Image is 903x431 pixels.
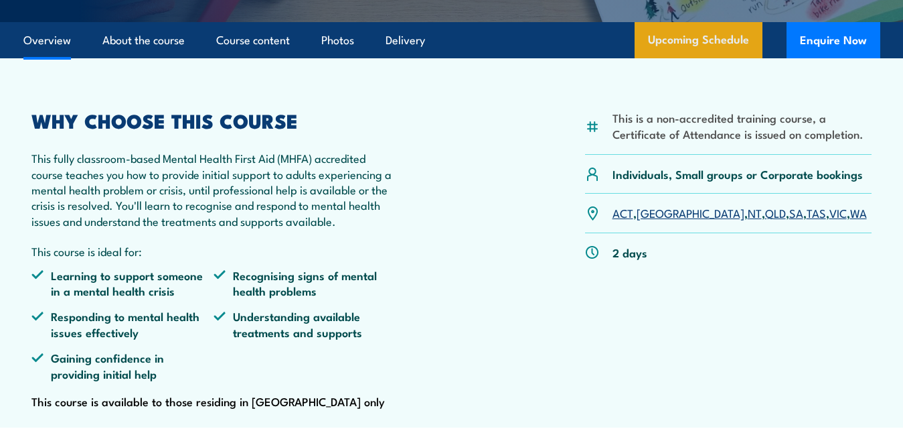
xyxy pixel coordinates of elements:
li: Responding to mental health issues effectively [31,308,214,340]
a: Course content [216,23,290,58]
a: ACT [612,204,633,221]
a: VIC [829,204,847,221]
a: NT [748,204,762,221]
button: Enquire Now [787,22,880,58]
div: This course is available to those residing in [GEOGRAPHIC_DATA] only [31,111,396,412]
p: , , , , , , , [612,205,867,221]
li: Gaining confidence in providing initial help [31,350,214,381]
h2: WHY CHOOSE THIS COURSE [31,111,396,129]
a: About the course [102,23,185,58]
p: 2 days [612,245,647,260]
p: Individuals, Small groups or Corporate bookings [612,166,863,182]
li: Understanding available treatments and supports [214,308,396,340]
a: Upcoming Schedule [635,22,762,58]
li: Recognising signs of mental health problems [214,267,396,299]
a: Photos [321,23,354,58]
a: WA [850,204,867,221]
p: This course is ideal for: [31,243,396,259]
li: Learning to support someone in a mental health crisis [31,267,214,299]
li: This is a non-accredited training course, a Certificate of Attendance is issued on completion. [612,110,872,141]
a: [GEOGRAPHIC_DATA] [637,204,744,221]
a: Delivery [386,23,425,58]
p: This fully classroom-based Mental Health First Aid (MHFA) accredited course teaches you how to pr... [31,150,396,229]
a: Overview [23,23,71,58]
a: QLD [765,204,786,221]
a: SA [789,204,803,221]
a: TAS [807,204,826,221]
